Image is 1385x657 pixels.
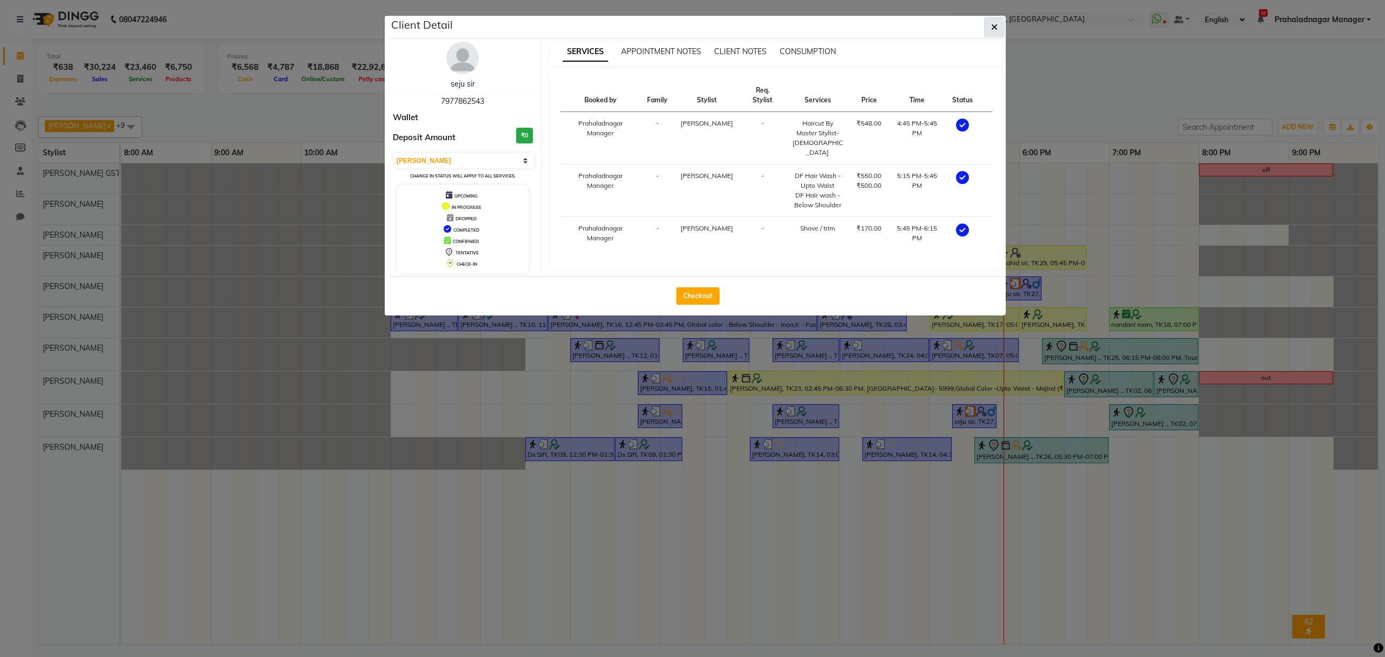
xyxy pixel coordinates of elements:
[641,165,674,217] td: -
[888,165,946,217] td: 5:15 PM-5:45 PM
[453,227,479,233] span: COMPLETED
[560,79,641,112] th: Booked by
[560,165,641,217] td: Prahaladnagar Manager
[393,132,456,144] span: Deposit Amount
[946,79,979,112] th: Status
[456,216,477,221] span: DROPPED
[676,287,720,305] button: Checkout
[452,205,481,210] span: IN PROGRESS
[457,261,477,267] span: CHECK-IN
[441,96,484,106] span: 7977862543
[446,42,479,74] img: avatar
[740,79,785,112] th: Req. Stylist
[792,119,843,157] div: Haircut By Master Stylist- [DEMOGRAPHIC_DATA]
[888,79,946,112] th: Time
[641,217,674,250] td: -
[785,79,850,112] th: Services
[856,119,881,128] div: ₹548.00
[621,47,701,56] span: APPOINTMENT NOTES
[563,42,608,62] span: SERVICES
[456,250,479,255] span: TENTATIVE
[681,119,733,127] span: [PERSON_NAME]
[451,79,475,89] a: seju sir
[740,217,785,250] td: -
[856,181,881,190] div: ₹500.00
[641,79,674,112] th: Family
[850,79,888,112] th: Price
[740,165,785,217] td: -
[516,128,533,143] h3: ₹0
[560,112,641,165] td: Prahaladnagar Manager
[681,172,733,180] span: [PERSON_NAME]
[792,190,843,210] div: DF Hair wash - Below Shoulder
[681,224,733,232] span: [PERSON_NAME]
[410,173,516,179] small: Change in status will apply to all services.
[674,79,740,112] th: Stylist
[856,224,881,233] div: ₹170.00
[792,224,843,233] div: Shave / trim
[792,171,843,190] div: DF Hair Wash - Upto Waist
[391,17,453,33] h5: Client Detail
[560,217,641,250] td: Prahaladnagar Manager
[888,112,946,165] td: 4:45 PM-5:45 PM
[888,217,946,250] td: 5:45 PM-6:15 PM
[641,112,674,165] td: -
[714,47,767,56] span: CLIENT NOTES
[780,47,836,56] span: CONSUMPTION
[454,193,478,199] span: UPCOMING
[740,112,785,165] td: -
[393,111,418,124] span: Wallet
[856,171,881,181] div: ₹550.00
[453,239,479,244] span: CONFIRMED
